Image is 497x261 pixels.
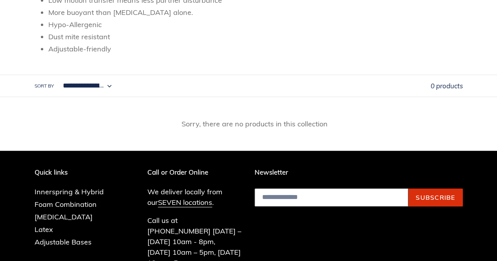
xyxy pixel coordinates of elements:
span: 0 products [431,82,463,90]
label: Sort by [35,82,54,89]
a: SEVEN locations [158,198,212,207]
a: Adjustable Bases [35,237,92,246]
li: Dust mite resistant [48,31,463,42]
li: More buoyant than [MEDICAL_DATA] alone. [48,7,463,18]
a: Latex [35,225,53,234]
p: Call or Order Online [147,168,243,176]
p: Quick links [35,168,116,176]
li: Adjustable-friendly [48,44,463,54]
a: Foam Combination [35,200,97,209]
button: Subscribe [408,188,463,206]
p: We deliver locally from our . [147,186,243,208]
input: Email address [255,188,408,206]
a: [MEDICAL_DATA] [35,212,93,221]
p: Sorry, there are no products in this collection [46,119,463,129]
li: Hypo-Allergenic [48,19,463,30]
a: Innerspring & Hybrid [35,187,104,196]
p: Newsletter [255,168,463,176]
span: Subscribe [416,193,455,201]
